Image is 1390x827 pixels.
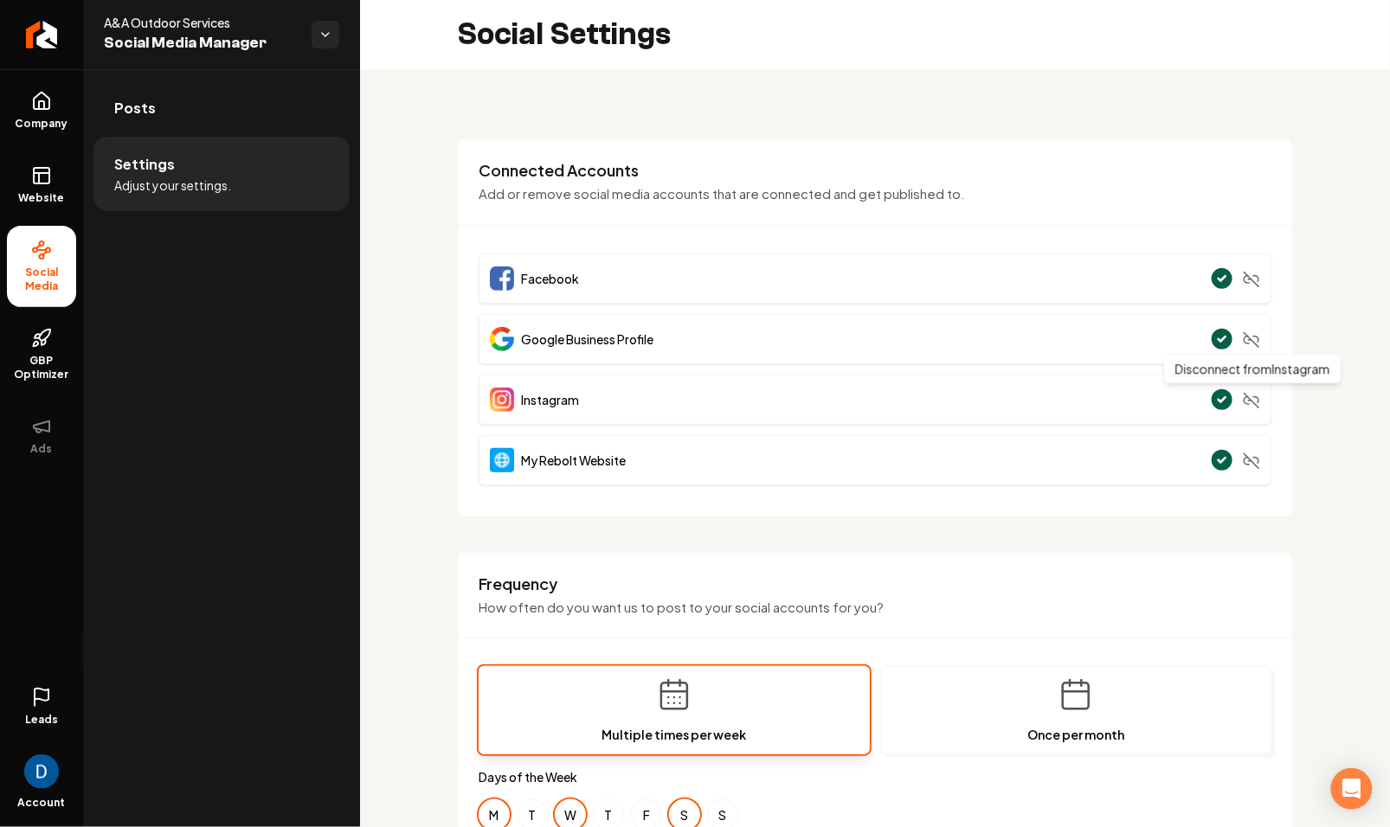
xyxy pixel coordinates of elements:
a: Website [7,151,76,219]
span: Google Business Profile [521,330,653,348]
img: David Rice [24,754,59,789]
p: How often do you want us to post to your social accounts for you? [479,598,1271,618]
span: A&A Outdoor Services [104,14,298,31]
h3: Connected Accounts [479,160,1271,181]
span: Instagram [521,391,579,408]
a: GBP Optimizer [7,314,76,395]
a: Company [7,77,76,144]
span: Adjust your settings. [114,176,231,194]
span: GBP Optimizer [7,354,76,381]
button: Ads [7,402,76,470]
img: Website [490,448,514,472]
span: Facebook [521,270,579,287]
span: Social Media [7,266,76,293]
a: Posts [93,80,350,136]
span: My Rebolt Website [521,452,626,469]
button: Once per month [880,666,1271,754]
h3: Frequency [479,574,1271,594]
a: Leads [7,673,76,740]
img: Rebolt Logo [26,21,58,48]
span: Account [18,796,66,810]
span: Company [9,117,75,131]
span: Settings [114,154,175,175]
p: Add or remove social media accounts that are connected and get published to. [479,184,1271,204]
span: Disconnect from Instagram [1175,361,1330,376]
label: Days of the Week [479,768,1271,785]
span: Social Media Manager [104,31,298,55]
img: Google [490,327,514,351]
img: Facebook [490,266,514,291]
span: Ads [24,442,60,456]
button: Open user button [24,747,59,789]
div: Open Intercom Messenger [1331,768,1373,810]
h2: Social Settings [457,17,671,52]
img: Instagram [490,388,514,412]
button: Multiple times per week [479,666,870,754]
span: Leads [25,713,58,727]
span: Website [12,191,72,205]
span: Posts [114,98,156,119]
